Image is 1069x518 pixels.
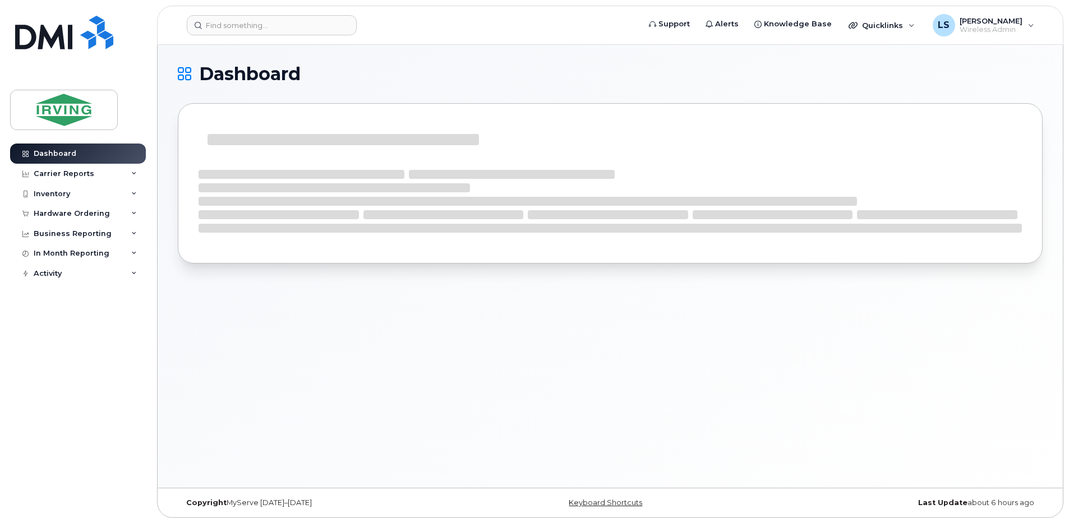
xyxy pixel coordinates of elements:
[754,498,1043,507] div: about 6 hours ago
[569,498,642,507] a: Keyboard Shortcuts
[178,498,466,507] div: MyServe [DATE]–[DATE]
[186,498,227,507] strong: Copyright
[918,498,967,507] strong: Last Update
[199,66,301,82] span: Dashboard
